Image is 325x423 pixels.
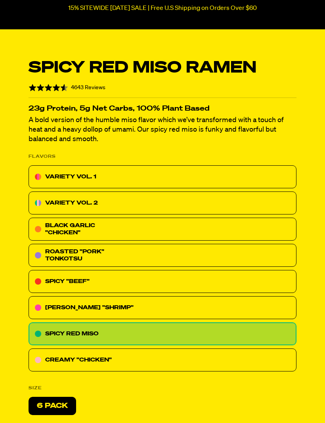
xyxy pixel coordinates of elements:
[35,278,41,285] img: 7abd0c97-spicy-beef.svg
[35,200,41,206] img: icon-variety-vol2.svg
[35,252,41,258] img: 57ed4456-roasted-pork-tonkotsu.svg
[29,152,56,161] p: FLAVORS
[29,115,296,144] p: A bold version of the humble miso flavor which we’ve transformed with a touch of heat and a heavy...
[71,85,105,90] span: 4643 Reviews
[29,383,42,393] p: SIZE
[29,244,296,267] div: ROASTED "PORK" TONKOTSU
[35,331,41,337] img: fc2c7a02-spicy-red-miso.svg
[29,191,296,214] div: VARIETY VOL. 2
[29,218,296,241] div: BLACK GARLIC "CHICKEN"
[45,172,96,182] p: VARIETY VOL. 1
[35,357,41,363] img: c10dfa8e-creamy-chicken.svg
[29,348,296,371] div: CREAMY "CHICKEN"
[35,174,41,180] img: icon-variety-vol-1.svg
[35,226,41,232] img: icon-black-garlic-chicken.svg
[35,304,41,311] img: 0be15cd5-tom-youm-shrimp.svg
[29,296,296,319] div: [PERSON_NAME] "SHRIMP"
[29,270,296,293] div: SPICY "BEEF"
[45,355,112,365] p: CREAMY "CHICKEN"
[68,5,257,12] p: 15% SITEWIDE [DATE] SALE | Free U.S Shipping on Orders Over $60
[29,165,296,188] div: VARIETY VOL. 1
[37,402,68,410] span: 6 Pack
[45,198,98,208] p: VARIETY VOL. 2
[45,277,90,286] p: SPICY "BEEF"
[45,329,99,339] p: SPICY RED MISO
[45,223,95,235] span: BLACK GARLIC "CHICKEN"
[29,106,296,111] h2: 23g Protein, 5g Net Carbs, 100% Plant Based
[29,59,256,78] p: Spicy Red Miso Ramen
[29,322,296,345] div: SPICY RED MISO
[45,303,134,312] p: [PERSON_NAME] "SHRIMP"
[45,249,104,262] span: ROASTED "PORK" TONKOTSU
